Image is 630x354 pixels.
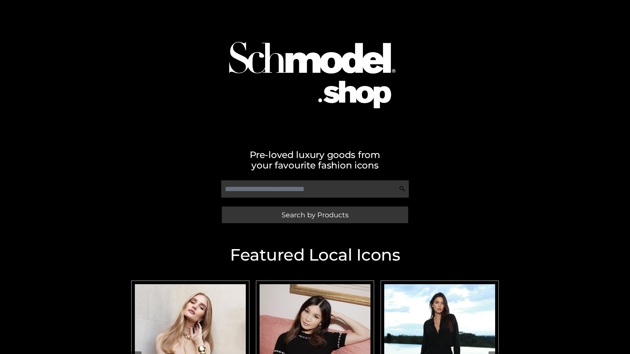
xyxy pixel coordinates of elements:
span: Search by Products [282,211,348,218]
a: Search by Products [222,206,408,223]
h2: Pre-loved luxury goods from your favourite fashion icons [128,149,502,170]
img: Search Icon [399,186,406,192]
h2: Featured Local Icons​ [128,247,502,263]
